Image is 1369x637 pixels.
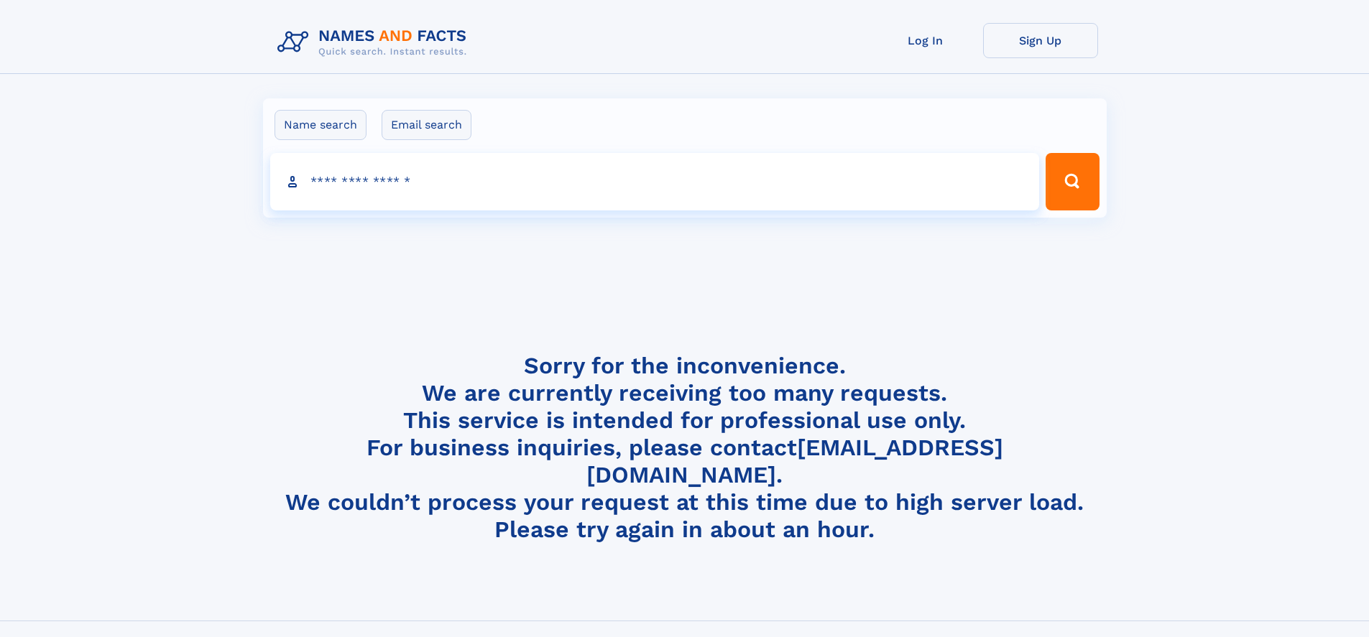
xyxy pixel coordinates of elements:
[868,23,983,58] a: Log In
[983,23,1098,58] a: Sign Up
[275,110,367,140] label: Name search
[382,110,471,140] label: Email search
[272,23,479,62] img: Logo Names and Facts
[270,153,1040,210] input: search input
[272,352,1098,544] h4: Sorry for the inconvenience. We are currently receiving too many requests. This service is intend...
[586,434,1003,488] a: [EMAIL_ADDRESS][DOMAIN_NAME]
[1046,153,1099,210] button: Search Button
